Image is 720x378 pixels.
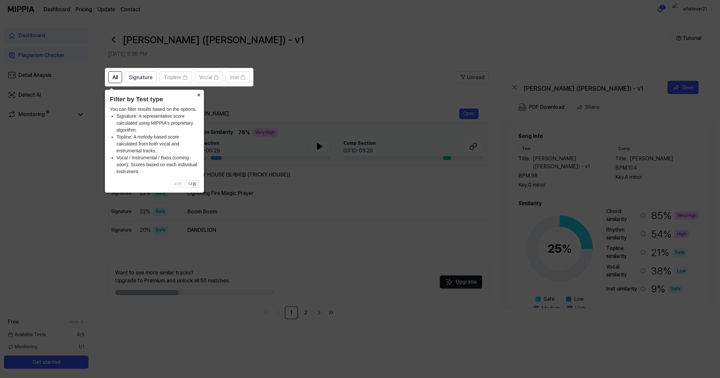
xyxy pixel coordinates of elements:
[125,71,157,83] button: Signature
[186,180,199,188] button: 다음
[193,90,204,99] button: Close
[195,71,223,83] button: Vocal
[129,74,152,81] span: Signature
[110,95,199,104] header: Filter by Test type
[113,74,118,81] span: All
[159,71,192,83] button: Topline
[116,154,199,175] li: Vocal / Instrumental / Bass (coming soon): Scores based on each individual instrument.
[230,74,239,81] span: Inst
[108,71,122,83] button: All
[116,113,199,134] li: Signature: A representative score calculated using MIPPIA's proprietary algorithm.
[116,134,199,154] li: Topline: A melody-based score calculated from both vocal and instrumental tracks.
[199,74,212,81] span: Vocal
[110,106,199,175] div: You can filter results based on the options.
[164,74,181,81] span: Topline
[226,71,250,83] button: Inst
